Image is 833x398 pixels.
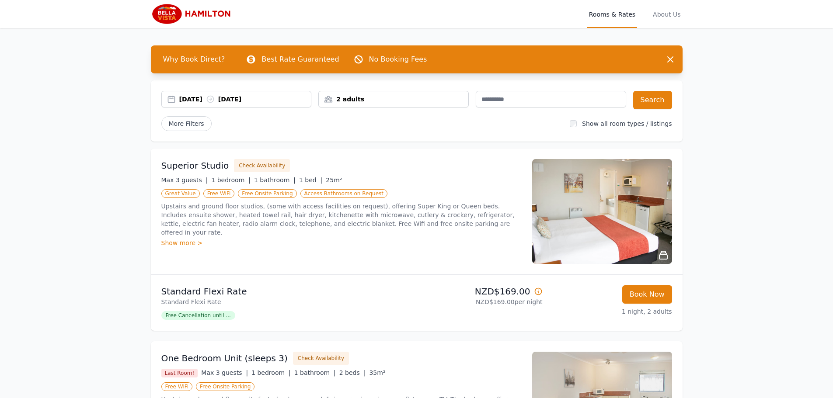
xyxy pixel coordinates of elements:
button: Check Availability [293,352,349,365]
p: NZD$169.00 [420,285,543,298]
label: Show all room types / listings [582,120,672,127]
button: Check Availability [234,159,290,172]
span: 1 bathroom | [294,369,336,376]
span: Free Onsite Parking [238,189,296,198]
button: Search [633,91,672,109]
h3: Superior Studio [161,159,229,172]
span: 35m² [369,369,385,376]
span: Why Book Direct? [156,51,232,68]
span: 1 bedroom | [211,177,251,183]
span: Free Cancellation until ... [161,311,235,320]
button: Book Now [622,285,672,304]
span: 2 beds | [339,369,366,376]
span: Free WiFi [161,382,193,391]
span: 1 bathroom | [254,177,296,183]
span: Free Onsite Parking [196,382,254,391]
span: Great Value [161,189,200,198]
p: No Booking Fees [369,54,427,65]
img: Bella Vista Hamilton [151,3,235,24]
p: Best Rate Guaranteed [261,54,339,65]
span: More Filters [161,116,212,131]
span: Access Bathrooms on Request [300,189,387,198]
div: Show more > [161,239,522,247]
span: Last Room! [161,369,198,377]
div: [DATE] [DATE] [179,95,311,104]
span: 1 bedroom | [251,369,291,376]
div: 2 adults [319,95,468,104]
p: Upstairs and ground floor studios, (some with access facilities on request), offering Super King ... [161,202,522,237]
span: 1 bed | [299,177,322,183]
h3: One Bedroom Unit (sleeps 3) [161,352,288,364]
span: 25m² [326,177,342,183]
p: 1 night, 2 adults [550,307,672,316]
span: Free WiFi [203,189,235,198]
p: NZD$169.00 per night [420,298,543,306]
p: Standard Flexi Rate [161,285,413,298]
p: Standard Flexi Rate [161,298,413,306]
span: Max 3 guests | [161,177,208,183]
span: Max 3 guests | [201,369,248,376]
